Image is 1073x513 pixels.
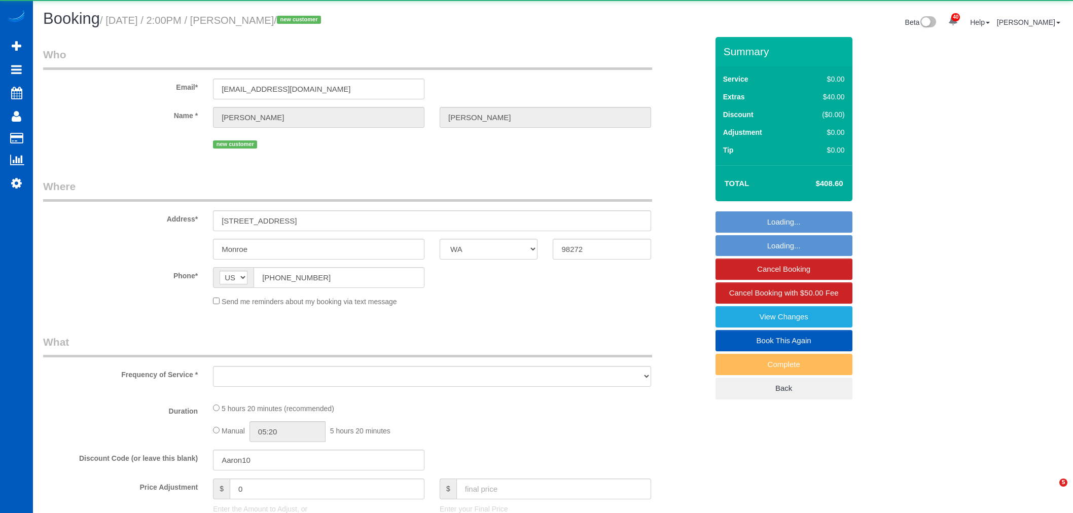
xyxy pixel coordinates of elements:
[222,298,397,306] span: Send me reminders about my booking via text message
[43,10,100,27] span: Booking
[35,402,205,416] label: Duration
[919,16,936,29] img: New interface
[723,109,754,120] label: Discount
[100,15,324,26] small: / [DATE] / 2:00PM / [PERSON_NAME]
[213,140,257,149] span: new customer
[724,46,847,57] h3: Summary
[801,109,845,120] div: ($0.00)
[716,282,852,304] a: Cancel Booking with $50.00 Fee
[716,330,852,351] a: Book This Again
[725,179,749,188] strong: Total
[213,107,424,128] input: First Name*
[440,107,651,128] input: Last Name*
[997,18,1060,26] a: [PERSON_NAME]
[456,479,651,499] input: final price
[905,18,937,26] a: Beta
[553,239,651,260] input: Zip Code*
[213,79,424,99] input: Email*
[716,259,852,280] a: Cancel Booking
[213,239,424,260] input: City*
[43,47,652,70] legend: Who
[716,378,852,399] a: Back
[723,74,748,84] label: Service
[943,10,963,32] a: 40
[1039,479,1063,503] iframe: Intercom live chat
[277,16,321,24] span: new customer
[970,18,990,26] a: Help
[35,107,205,121] label: Name *
[35,450,205,463] label: Discount Code (or leave this blank)
[222,427,245,435] span: Manual
[6,10,26,24] img: Automaid Logo
[723,127,762,137] label: Adjustment
[785,179,843,188] h4: $408.60
[801,74,845,84] div: $0.00
[801,145,845,155] div: $0.00
[951,13,960,21] span: 40
[801,92,845,102] div: $40.00
[1059,479,1067,487] span: 5
[35,366,205,380] label: Frequency of Service *
[43,179,652,202] legend: Where
[330,427,390,435] span: 5 hours 20 minutes
[729,288,839,297] span: Cancel Booking with $50.00 Fee
[222,405,334,413] span: 5 hours 20 minutes (recommended)
[254,267,424,288] input: Phone*
[723,145,734,155] label: Tip
[35,479,205,492] label: Price Adjustment
[801,127,845,137] div: $0.00
[440,479,456,499] span: $
[35,79,205,92] label: Email*
[35,267,205,281] label: Phone*
[723,92,745,102] label: Extras
[274,15,324,26] span: /
[43,335,652,357] legend: What
[213,479,230,499] span: $
[35,210,205,224] label: Address*
[716,306,852,327] a: View Changes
